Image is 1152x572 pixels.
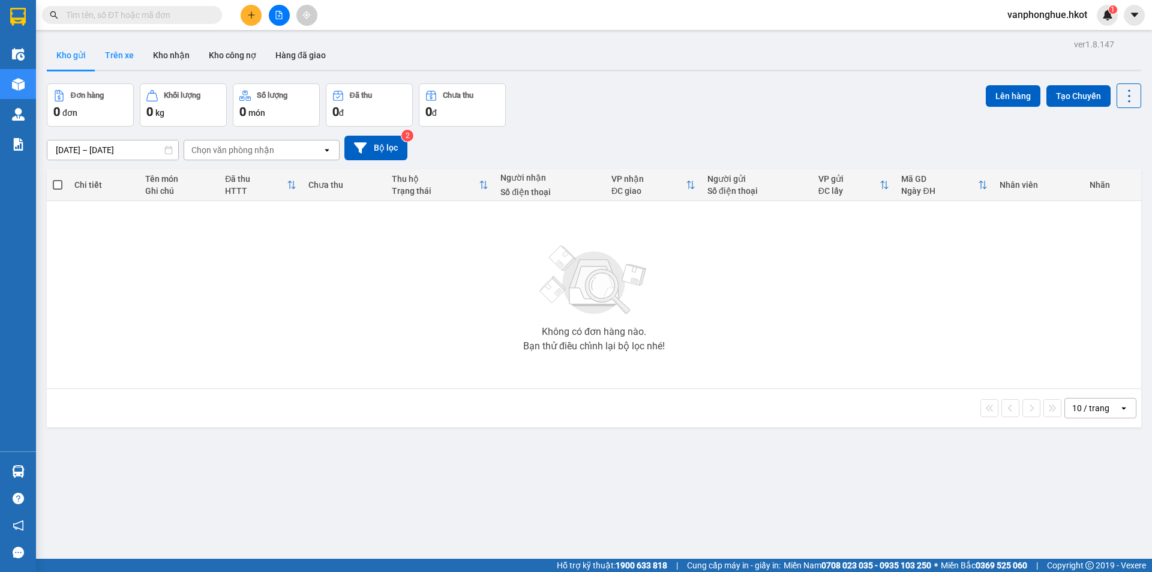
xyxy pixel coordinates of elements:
[50,11,58,19] span: search
[66,8,208,22] input: Tìm tên, số ĐT hoặc mã đơn
[13,520,24,531] span: notification
[812,169,896,201] th: Toggle SortBy
[1072,402,1109,414] div: 10 / trang
[998,7,1097,22] span: vanphonghue.hkot
[47,140,178,160] input: Select a date range.
[611,186,686,196] div: ĐC giao
[241,5,262,26] button: plus
[534,238,654,322] img: svg+xml;base64,PHN2ZyBjbGFzcz0ibGlzdC1wbHVnX19zdmciIHhtbG5zPSJodHRwOi8vd3d3LnczLm9yZy8yMDAwL3N2Zy...
[392,174,479,184] div: Thu hộ
[191,144,274,156] div: Chọn văn phòng nhận
[350,91,372,100] div: Đã thu
[239,104,246,119] span: 0
[10,8,26,26] img: logo-vxr
[1111,5,1115,14] span: 1
[62,108,77,118] span: đơn
[13,547,24,558] span: message
[12,138,25,151] img: solution-icon
[47,83,134,127] button: Đơn hàng0đơn
[605,169,701,201] th: Toggle SortBy
[95,41,143,70] button: Trên xe
[296,5,317,26] button: aim
[1085,561,1094,570] span: copyright
[302,11,311,19] span: aim
[1000,180,1077,190] div: Nhân viên
[339,108,344,118] span: đ
[818,186,880,196] div: ĐC lấy
[616,561,667,570] strong: 1900 633 818
[199,41,266,70] button: Kho công nợ
[155,108,164,118] span: kg
[432,108,437,118] span: đ
[425,104,432,119] span: 0
[1109,5,1117,14] sup: 1
[523,342,665,351] div: Bạn thử điều chỉnh lại bộ lọc nhé!
[308,180,380,190] div: Chưa thu
[611,174,686,184] div: VP nhận
[784,559,931,572] span: Miền Nam
[145,174,213,184] div: Tên món
[247,11,256,19] span: plus
[687,559,781,572] span: Cung cấp máy in - giấy in:
[500,187,599,197] div: Số điện thoại
[47,41,95,70] button: Kho gửi
[542,327,646,337] div: Không có đơn hàng nào.
[225,174,287,184] div: Đã thu
[233,83,320,127] button: Số lượng0món
[1046,85,1111,107] button: Tạo Chuyến
[53,104,60,119] span: 0
[941,559,1027,572] span: Miền Bắc
[12,108,25,121] img: warehouse-icon
[707,186,806,196] div: Số điện thoại
[401,130,413,142] sup: 2
[443,91,473,100] div: Chưa thu
[976,561,1027,570] strong: 0369 525 060
[707,174,806,184] div: Người gửi
[344,136,407,160] button: Bộ lọc
[225,186,287,196] div: HTTT
[143,41,199,70] button: Kho nhận
[71,91,104,100] div: Đơn hàng
[1129,10,1140,20] span: caret-down
[269,5,290,26] button: file-add
[164,91,200,100] div: Khối lượng
[257,91,287,100] div: Số lượng
[219,169,302,201] th: Toggle SortBy
[818,174,880,184] div: VP gửi
[145,186,213,196] div: Ghi chú
[934,563,938,568] span: ⚪️
[13,493,24,504] span: question-circle
[1090,180,1135,190] div: Nhãn
[1102,10,1113,20] img: icon-new-feature
[392,186,479,196] div: Trạng thái
[901,186,978,196] div: Ngày ĐH
[266,41,335,70] button: Hàng đã giao
[557,559,667,572] span: Hỗ trợ kỹ thuật:
[986,85,1040,107] button: Lên hàng
[821,561,931,570] strong: 0708 023 035 - 0935 103 250
[140,83,227,127] button: Khối lượng0kg
[1124,5,1145,26] button: caret-down
[275,11,283,19] span: file-add
[1036,559,1038,572] span: |
[146,104,153,119] span: 0
[1119,403,1129,413] svg: open
[332,104,339,119] span: 0
[248,108,265,118] span: món
[386,169,494,201] th: Toggle SortBy
[676,559,678,572] span: |
[12,78,25,91] img: warehouse-icon
[1074,38,1114,51] div: ver 1.8.147
[12,465,25,478] img: warehouse-icon
[500,173,599,182] div: Người nhận
[895,169,994,201] th: Toggle SortBy
[419,83,506,127] button: Chưa thu0đ
[326,83,413,127] button: Đã thu0đ
[901,174,978,184] div: Mã GD
[322,145,332,155] svg: open
[12,48,25,61] img: warehouse-icon
[74,180,133,190] div: Chi tiết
